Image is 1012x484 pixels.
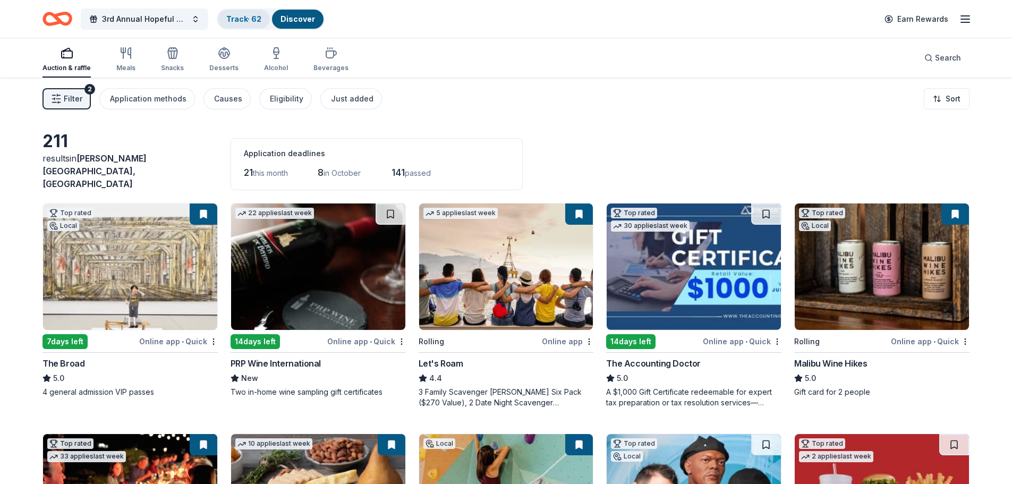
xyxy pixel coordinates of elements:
div: A $1,000 Gift Certificate redeemable for expert tax preparation or tax resolution services—recipi... [606,387,781,408]
a: Image for The BroadTop ratedLocal7days leftOnline app•QuickThe Broad5.04 general admission VIP pa... [42,203,218,397]
div: 3 Family Scavenger [PERSON_NAME] Six Pack ($270 Value), 2 Date Night Scavenger [PERSON_NAME] Two ... [419,387,594,408]
span: in October [324,168,361,177]
div: 33 applies last week [47,451,126,462]
span: 5.0 [617,372,628,385]
div: Local [47,220,79,231]
div: Snacks [161,64,184,72]
button: Filter2 [42,88,91,109]
span: 3rd Annual Hopeful Family Futures [102,13,187,26]
span: • [370,337,372,346]
button: Search [916,47,970,69]
button: Meals [116,43,135,78]
a: Image for Let's Roam5 applieslast weekRollingOnline appLet's Roam4.43 Family Scavenger [PERSON_NA... [419,203,594,408]
div: Beverages [313,64,348,72]
img: Image for PRP Wine International [231,203,405,330]
div: results [42,152,218,190]
div: Top rated [611,438,657,449]
span: 4.4 [429,372,442,385]
button: Desserts [209,43,239,78]
div: 2 [84,84,95,95]
button: Auction & raffle [42,43,91,78]
span: • [933,337,936,346]
img: Image for Malibu Wine Hikes [795,203,969,330]
button: Causes [203,88,251,109]
span: passed [405,168,431,177]
span: 5.0 [805,372,816,385]
div: Desserts [209,64,239,72]
div: PRP Wine International [231,357,321,370]
span: Sort [946,92,960,105]
a: Image for Malibu Wine HikesTop ratedLocalRollingOnline app•QuickMalibu Wine Hikes5.0Gift card for... [794,203,970,397]
a: Discover [280,14,315,23]
span: [PERSON_NAME][GEOGRAPHIC_DATA], [GEOGRAPHIC_DATA] [42,153,147,189]
div: 7 days left [42,334,88,349]
button: Beverages [313,43,348,78]
div: Alcohol [264,64,288,72]
div: 5 applies last week [423,208,498,219]
div: Top rated [47,438,93,449]
div: Eligibility [270,92,303,105]
div: Online app [542,335,593,348]
div: 211 [42,131,218,152]
div: Just added [331,92,373,105]
div: Malibu Wine Hikes [794,357,867,370]
a: Home [42,6,72,31]
div: 10 applies last week [235,438,312,449]
div: Online app Quick [139,335,218,348]
div: Meals [116,64,135,72]
a: Track· 62 [226,14,261,23]
button: Application methods [99,88,195,109]
div: Top rated [47,208,93,218]
div: Rolling [794,335,820,348]
span: in [42,153,147,189]
div: Two in-home wine sampling gift certificates [231,387,406,397]
div: 14 days left [606,334,656,349]
div: 30 applies last week [611,220,690,232]
a: Earn Rewards [878,10,955,29]
div: Top rated [799,438,845,449]
button: Eligibility [259,88,312,109]
button: Just added [320,88,382,109]
div: Causes [214,92,242,105]
div: The Broad [42,357,84,370]
span: • [745,337,747,346]
div: Local [611,451,643,462]
div: Online app Quick [891,335,970,348]
a: Image for PRP Wine International22 applieslast week14days leftOnline app•QuickPRP Wine Internatio... [231,203,406,397]
img: Image for The Accounting Doctor [607,203,781,330]
div: Application deadlines [244,147,509,160]
button: Sort [924,88,970,109]
div: 14 days left [231,334,280,349]
span: 21 [244,167,253,178]
div: Top rated [799,208,845,218]
button: Snacks [161,43,184,78]
div: Rolling [419,335,444,348]
div: Gift card for 2 people [794,387,970,397]
button: 3rd Annual Hopeful Family Futures [81,9,208,30]
a: Image for The Accounting DoctorTop rated30 applieslast week14days leftOnline app•QuickThe Account... [606,203,781,408]
div: Online app Quick [327,335,406,348]
button: Track· 62Discover [217,9,325,30]
div: Auction & raffle [42,64,91,72]
span: 8 [318,167,324,178]
div: The Accounting Doctor [606,357,701,370]
img: Image for The Broad [43,203,217,330]
div: 2 applies last week [799,451,873,462]
span: 5.0 [53,372,64,385]
span: • [182,337,184,346]
span: New [241,372,258,385]
div: Local [799,220,831,231]
div: 4 general admission VIP passes [42,387,218,397]
div: Online app Quick [703,335,781,348]
div: Top rated [611,208,657,218]
span: Search [935,52,961,64]
div: Application methods [110,92,186,105]
span: Filter [64,92,82,105]
button: Alcohol [264,43,288,78]
span: this month [253,168,288,177]
img: Image for Let's Roam [419,203,593,330]
span: 141 [392,167,405,178]
div: Local [423,438,455,449]
div: Let's Roam [419,357,463,370]
div: 22 applies last week [235,208,314,219]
